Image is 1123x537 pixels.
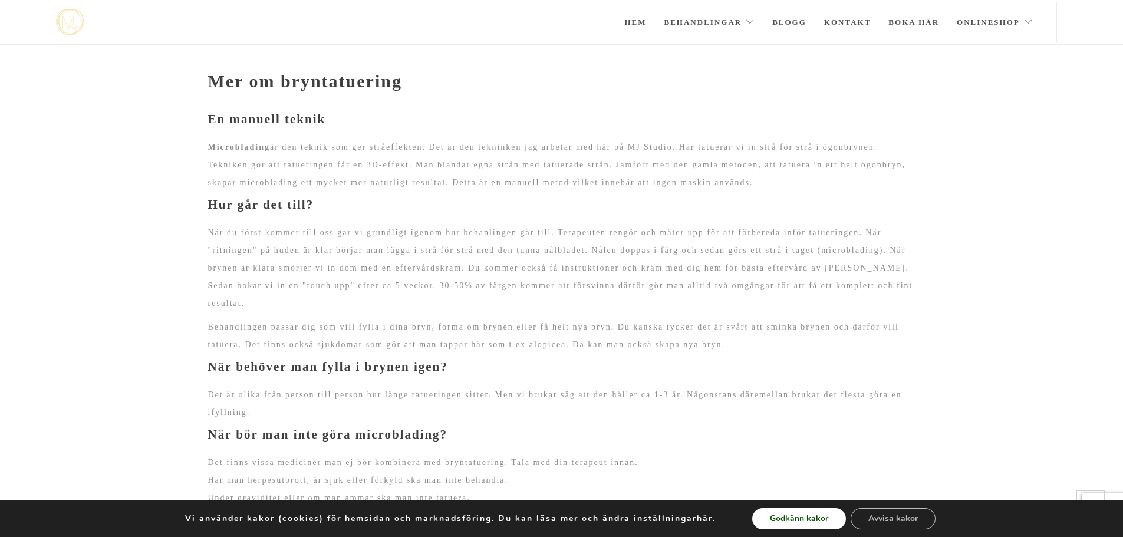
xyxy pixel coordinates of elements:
a: Blogg [772,2,806,43]
a: Kontakt [824,2,871,43]
button: Godkänn kakor [752,508,846,529]
button: Avvisa kakor [851,508,936,529]
h3: Hur går det till? [208,197,915,212]
a: Hem [624,2,646,43]
p: Behandlingen passar dig som vill fylla i dina bryn, forma om brynen eller få helt nya bryn. Du ka... [208,318,915,354]
a: mjstudio mjstudio mjstudio [56,9,84,35]
p: När du först kommer till oss går vi grundligt igenom hur behanlingen går till. Terapeuten rengör ... [208,224,915,312]
strong: Microblading [208,143,270,151]
p: Det finns vissa mediciner man ej bör kombinera med bryntatuering. Tala med din terapeut innan. Ha... [208,454,915,507]
strong: Mer om bryntatuering [208,71,402,91]
button: här [697,513,713,524]
img: mjstudio [56,9,84,35]
p: Det är olika från person till person hur länge tatueringen sitter. Men vi brukar säg att den håll... [208,386,915,421]
a: Boka här [888,2,939,43]
a: Behandlingar [664,2,755,43]
strong: En manuell teknik [208,112,326,126]
h3: När behöver man fylla i brynen igen? [208,360,915,374]
a: Onlineshop [957,2,1033,43]
p: Vi använder kakor (cookies) för hemsidan och marknadsföring. Du kan läsa mer och ändra inställnin... [185,513,716,524]
p: är den teknik som ger stråeffekten. Det är den tekninken jag arbetar med här på MJ Studio. Här ta... [208,139,915,192]
h3: När bör man inte göra microblading? [208,427,915,442]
